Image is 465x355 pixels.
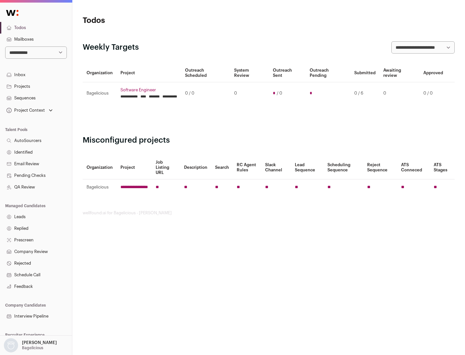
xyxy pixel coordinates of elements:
th: Scheduling Sequence [324,156,363,179]
td: Bagelicious [83,82,117,105]
td: 0 / 0 [181,82,230,105]
th: Organization [83,64,117,82]
th: Organization [83,156,117,179]
h1: Todos [83,15,207,26]
td: 0 [230,82,269,105]
th: Project [117,156,152,179]
th: Awaiting review [379,64,419,82]
th: Reject Sequence [363,156,398,179]
th: Job Listing URL [152,156,180,179]
h2: Weekly Targets [83,42,139,53]
th: Submitted [350,64,379,82]
td: Bagelicious [83,179,117,195]
span: / 0 [277,91,282,96]
th: Outreach Sent [269,64,306,82]
th: Outreach Pending [306,64,350,82]
h2: Misconfigured projects [83,135,455,146]
th: System Review [230,64,269,82]
button: Open dropdown [5,106,54,115]
th: Description [180,156,211,179]
th: Approved [419,64,447,82]
p: [PERSON_NAME] [22,340,57,345]
th: Search [211,156,233,179]
img: nopic.png [4,338,18,352]
th: Lead Sequence [291,156,324,179]
div: Project Context [5,108,45,113]
th: RC Agent Rules [233,156,261,179]
th: ATS Conneced [397,156,429,179]
a: Software Engineer [120,87,177,93]
td: 0 / 0 [419,82,447,105]
th: Project [117,64,181,82]
td: 0 [379,82,419,105]
th: Slack Channel [261,156,291,179]
td: 0 / 6 [350,82,379,105]
img: Wellfound [3,6,22,19]
th: ATS Stages [430,156,455,179]
th: Outreach Scheduled [181,64,230,82]
footer: wellfound:ai for Bagelicious - [PERSON_NAME] [83,210,455,216]
p: Bagelicious [22,345,43,350]
button: Open dropdown [3,338,58,352]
